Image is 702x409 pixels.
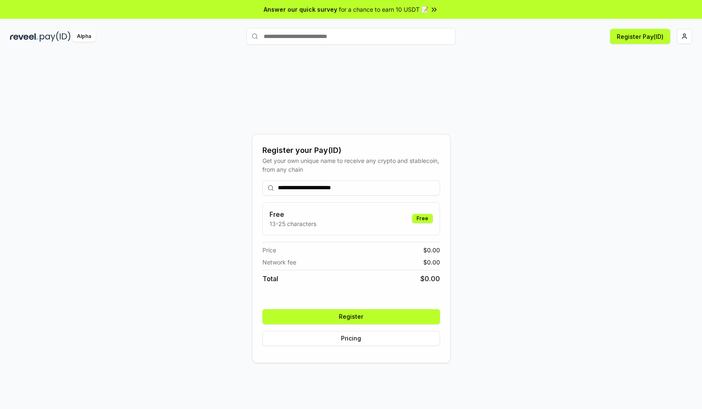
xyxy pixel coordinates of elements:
h3: Free [270,209,316,219]
div: Free [412,214,433,223]
div: Alpha [72,31,96,42]
img: pay_id [40,31,71,42]
span: for a chance to earn 10 USDT 📝 [339,5,428,14]
span: Answer our quick survey [264,5,337,14]
div: Get your own unique name to receive any crypto and stablecoin, from any chain [262,156,440,174]
img: reveel_dark [10,31,38,42]
button: Pricing [262,331,440,346]
button: Register [262,309,440,324]
span: $ 0.00 [423,258,440,267]
span: Total [262,274,278,284]
span: Price [262,246,276,254]
button: Register Pay(ID) [610,29,670,44]
span: $ 0.00 [420,274,440,284]
span: Network fee [262,258,296,267]
p: 13-25 characters [270,219,316,228]
div: Register your Pay(ID) [262,145,440,156]
span: $ 0.00 [423,246,440,254]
